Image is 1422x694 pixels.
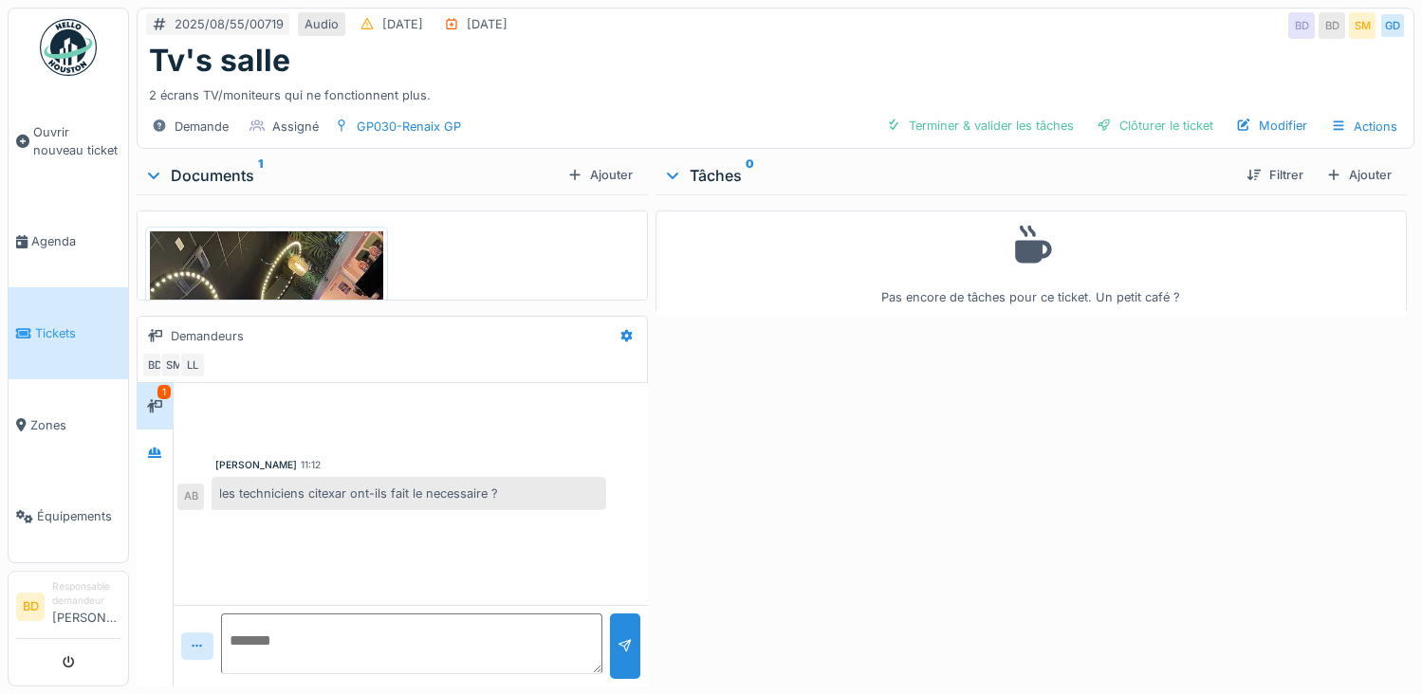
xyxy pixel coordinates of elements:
div: Ajouter [560,162,640,188]
li: [PERSON_NAME] [52,579,120,634]
a: Ouvrir nouveau ticket [9,86,128,196]
li: BD [16,593,45,621]
span: Agenda [31,232,120,250]
a: Tickets [9,287,128,379]
div: Tâches [663,164,1231,187]
a: Zones [9,379,128,471]
div: 11:12 [301,458,321,472]
div: SM [1349,12,1376,39]
div: [DATE] [382,15,423,33]
div: GP030-Renaix GP [357,118,461,136]
div: [DATE] [467,15,508,33]
div: Demande [175,118,229,136]
div: BD [1288,12,1315,39]
div: BD [141,352,168,378]
div: 2025/08/55/00719 [175,15,284,33]
sup: 0 [746,164,754,187]
div: GD [1379,12,1406,39]
div: Pas encore de tâches pour ce ticket. Un petit café ? [668,219,1394,307]
div: Responsable demandeur [52,579,120,609]
div: AB [177,484,204,510]
span: Équipements [37,507,120,525]
img: Badge_color-CXgf-gQk.svg [40,19,97,76]
div: [PERSON_NAME] [215,458,297,472]
div: Clôturer le ticket [1089,113,1221,138]
sup: 1 [258,164,263,187]
div: Ajouter [1319,162,1399,188]
div: LL [179,352,206,378]
div: Audio [305,15,339,33]
div: Demandeurs [171,327,244,345]
div: Terminer & valider les tâches [878,113,1081,138]
a: BD Responsable demandeur[PERSON_NAME] [16,579,120,639]
div: Modifier [1228,113,1315,138]
img: ss738f1tvecswdtslbikivaar4yi [150,231,383,542]
div: 1 [157,385,171,399]
div: 2 écrans TV/moniteurs qui ne fonctionnent plus. [149,79,1402,104]
a: Équipements [9,470,128,562]
div: Filtrer [1239,162,1311,188]
div: Assigné [272,118,319,136]
div: BD [1319,12,1345,39]
div: SM [160,352,187,378]
div: les techniciens citexar ont-ils fait le necessaire ? [212,477,606,510]
span: Tickets [35,324,120,342]
a: Agenda [9,196,128,288]
span: Ouvrir nouveau ticket [33,123,120,159]
div: Documents [144,164,560,187]
span: Zones [30,416,120,434]
div: Actions [1322,113,1406,140]
h1: Tv's salle [149,43,290,79]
